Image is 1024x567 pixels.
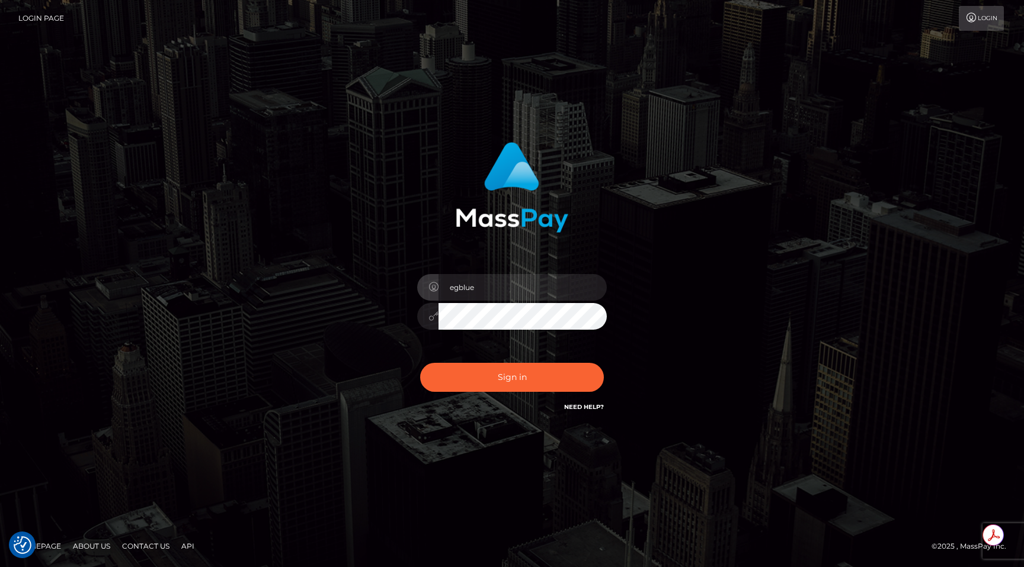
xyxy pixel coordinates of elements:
a: About Us [68,537,115,555]
img: MassPay Login [456,142,568,233]
img: Revisit consent button [14,536,31,554]
a: Login [959,6,1004,31]
button: Sign in [420,363,604,392]
a: Contact Us [117,537,174,555]
a: API [177,537,199,555]
input: Username... [439,274,607,301]
button: Consent Preferences [14,536,31,554]
a: Homepage [13,537,66,555]
a: Login Page [18,6,64,31]
a: Need Help? [564,403,604,411]
div: © 2025 , MassPay Inc. [932,540,1015,553]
